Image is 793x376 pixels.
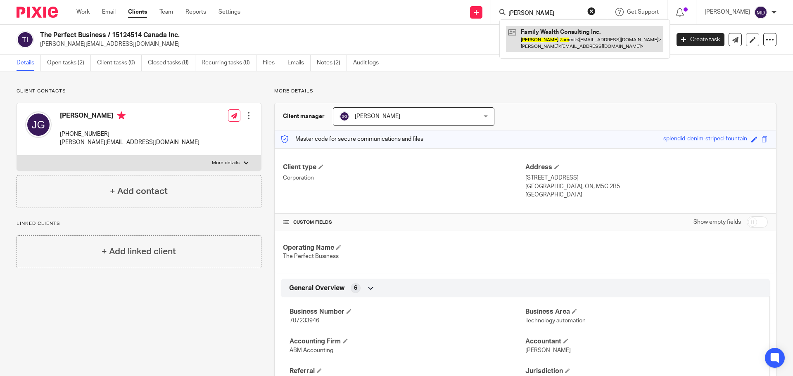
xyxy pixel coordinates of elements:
[17,88,261,95] p: Client contacts
[17,55,41,71] a: Details
[283,253,339,259] span: The Perfect Business
[587,7,596,15] button: Clear
[40,31,539,40] h2: The Perfect Business / 15124514 Canada Inc.
[283,174,525,182] p: Corporation
[290,318,319,324] span: 707233946
[281,135,423,143] p: Master code for secure communications and files
[525,174,768,182] p: [STREET_ADDRESS]
[117,111,126,120] i: Primary
[693,218,741,226] label: Show empty fields
[508,10,582,17] input: Search
[283,112,325,121] h3: Client manager
[525,182,768,191] p: [GEOGRAPHIC_DATA], ON, M5C 2B5
[290,367,525,376] h4: Referral
[353,55,385,71] a: Audit logs
[290,307,525,316] h4: Business Number
[47,55,91,71] a: Open tasks (2)
[290,337,525,346] h4: Accounting Firm
[148,55,195,71] a: Closed tasks (8)
[317,55,347,71] a: Notes (2)
[705,8,750,16] p: [PERSON_NAME]
[17,31,34,48] img: svg%3E
[283,219,525,226] h4: CUSTOM FIELDS
[76,8,90,16] a: Work
[525,307,761,316] h4: Business Area
[97,55,142,71] a: Client tasks (0)
[110,185,168,198] h4: + Add contact
[525,318,586,324] span: Technology automation
[60,130,199,138] p: [PHONE_NUMBER]
[627,9,659,15] span: Get Support
[17,220,261,227] p: Linked clients
[60,111,199,122] h4: [PERSON_NAME]
[274,88,776,95] p: More details
[40,40,664,48] p: [PERSON_NAME][EMAIL_ADDRESS][DOMAIN_NAME]
[60,138,199,147] p: [PERSON_NAME][EMAIL_ADDRESS][DOMAIN_NAME]
[525,348,571,353] span: [PERSON_NAME]
[159,8,173,16] a: Team
[17,7,58,18] img: Pixie
[355,114,400,119] span: [PERSON_NAME]
[677,33,724,46] a: Create task
[289,284,344,293] span: General Overview
[287,55,311,71] a: Emails
[283,244,525,252] h4: Operating Name
[202,55,256,71] a: Recurring tasks (0)
[263,55,281,71] a: Files
[754,6,767,19] img: svg%3E
[525,163,768,172] h4: Address
[663,135,747,144] div: splendid-denim-striped-fountain
[25,111,52,138] img: svg%3E
[354,284,357,292] span: 6
[218,8,240,16] a: Settings
[185,8,206,16] a: Reports
[525,367,761,376] h4: Jurisdiction
[102,245,176,258] h4: + Add linked client
[525,191,768,199] p: [GEOGRAPHIC_DATA]
[283,163,525,172] h4: Client type
[290,348,333,353] span: ABM Accounting
[525,337,761,346] h4: Accountant
[212,160,240,166] p: More details
[340,111,349,121] img: svg%3E
[128,8,147,16] a: Clients
[102,8,116,16] a: Email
